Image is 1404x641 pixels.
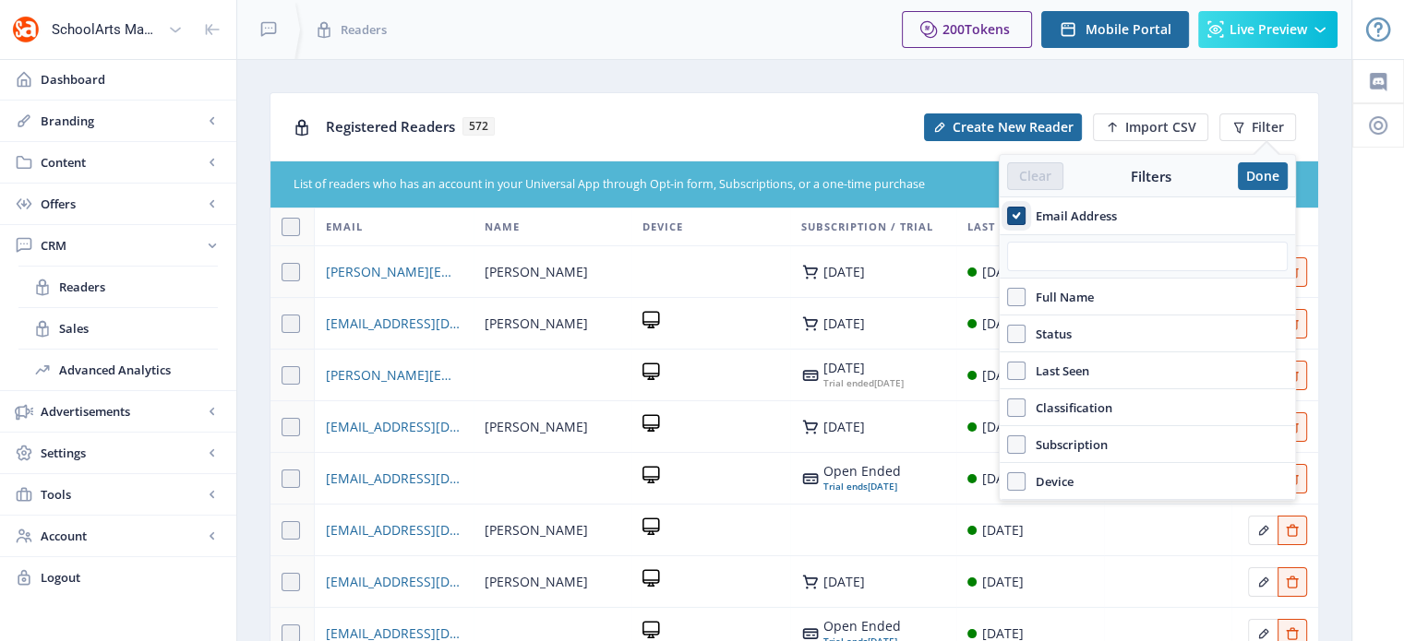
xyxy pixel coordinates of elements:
[1230,22,1307,37] span: Live Preview
[11,15,41,44] img: properties.app_icon.png
[18,350,218,390] a: Advanced Analytics
[326,117,455,136] span: Registered Readers
[982,519,1024,541] div: [DATE]
[642,216,683,238] span: Device
[967,216,1027,238] span: Last Seen
[326,571,462,593] a: [EMAIL_ADDRESS][DOMAIN_NAME]
[924,113,1082,141] button: Create New Reader
[18,267,218,307] a: Readers
[485,261,588,283] span: [PERSON_NAME]
[59,319,218,338] span: Sales
[1278,519,1307,537] a: Edit page
[982,468,1024,490] div: [DATE]
[1026,470,1074,493] span: Device
[801,216,933,238] span: Subscription / Trial
[823,575,865,589] div: [DATE]
[823,420,865,434] div: [DATE]
[1248,571,1278,588] a: Edit page
[1007,162,1063,190] button: Clear
[326,416,462,438] a: [EMAIL_ADDRESS][DOMAIN_NAME]
[1278,623,1307,640] a: Edit page
[823,375,904,390] div: [DATE]
[1026,360,1089,382] span: Last Seen
[982,364,1024,386] div: [DATE]
[59,361,218,379] span: Advanced Analytics
[953,120,1074,135] span: Create New Reader
[485,519,588,541] span: [PERSON_NAME]
[1198,11,1338,48] button: Live Preview
[326,261,462,283] a: [PERSON_NAME][EMAIL_ADDRESS][PERSON_NAME][DOMAIN_NAME]
[59,278,218,296] span: Readers
[823,464,901,479] div: Open Ended
[485,216,520,238] span: Name
[982,416,1024,438] div: [DATE]
[326,216,363,238] span: Email
[294,176,1185,194] div: List of readers who has an account in your Universal App through Opt-in form, Subscriptions, or a...
[41,527,203,545] span: Account
[1082,113,1208,141] a: New page
[823,480,868,493] span: Trial ends
[341,20,387,39] span: Readers
[1026,433,1108,456] span: Subscription
[1026,286,1094,308] span: Full Name
[1063,167,1238,185] div: Filters
[326,468,462,490] a: [EMAIL_ADDRESS][DOMAIN_NAME]
[902,11,1032,48] button: 200Tokens
[823,619,901,634] div: Open Ended
[1248,623,1278,640] a: Edit page
[823,479,901,493] div: [DATE]
[41,402,203,421] span: Advertisements
[485,571,588,593] span: [PERSON_NAME]
[1278,571,1307,588] a: Edit page
[326,313,462,335] a: [EMAIL_ADDRESS][DOMAIN_NAME]
[1238,162,1288,190] button: Done
[485,416,588,438] span: [PERSON_NAME]
[913,113,1082,141] a: New page
[41,236,203,255] span: CRM
[1093,113,1208,141] button: Import CSV
[982,571,1024,593] div: [DATE]
[41,485,203,504] span: Tools
[462,117,495,136] span: 572
[18,308,218,349] a: Sales
[41,112,203,130] span: Branding
[1026,205,1117,227] span: Email Address
[41,568,222,587] span: Logout
[41,444,203,462] span: Settings
[41,70,222,89] span: Dashboard
[1219,113,1296,141] button: Filter
[1026,397,1112,419] span: Classification
[326,364,462,386] a: [PERSON_NAME][EMAIL_ADDRESS][PERSON_NAME][DOMAIN_NAME]
[982,313,1024,335] div: [DATE]
[41,195,203,213] span: Offers
[1125,120,1196,135] span: Import CSV
[965,20,1010,38] span: Tokens
[485,313,588,335] span: [PERSON_NAME]
[1026,323,1072,345] span: Status
[823,265,865,279] div: [DATE]
[326,519,462,541] a: [EMAIL_ADDRESS][DOMAIN_NAME]
[41,153,203,172] span: Content
[1041,11,1189,48] button: Mobile Portal
[1086,22,1171,37] span: Mobile Portal
[823,361,904,375] div: [DATE]
[982,261,1024,283] div: [DATE]
[1252,120,1284,135] span: Filter
[1248,519,1278,537] a: Edit page
[823,316,865,331] div: [DATE]
[52,9,161,50] div: SchoolArts Magazine
[823,376,874,389] span: Trial ended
